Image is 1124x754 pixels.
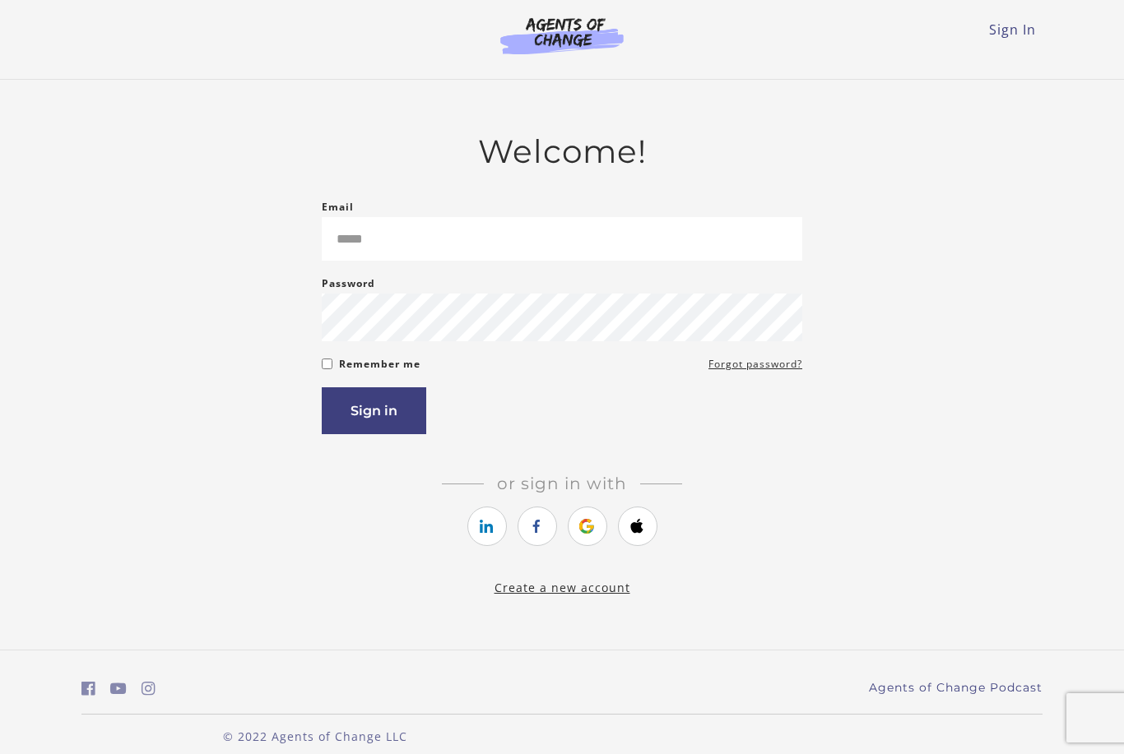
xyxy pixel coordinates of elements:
a: https://courses.thinkific.com/users/auth/apple?ss%5Breferral%5D=&ss%5Buser_return_to%5D=&ss%5Bvis... [618,507,657,546]
p: © 2022 Agents of Change LLC [81,728,549,745]
a: Agents of Change Podcast [869,679,1043,696]
a: https://www.youtube.com/c/AgentsofChangeTestPrepbyMeaganMitchell (Open in a new window) [110,677,127,701]
label: Email [322,197,354,217]
span: Or sign in with [484,474,640,493]
a: Forgot password? [708,354,802,374]
a: https://courses.thinkific.com/users/auth/linkedin?ss%5Breferral%5D=&ss%5Buser_return_to%5D=&ss%5B... [467,507,507,546]
a: https://courses.thinkific.com/users/auth/facebook?ss%5Breferral%5D=&ss%5Buser_return_to%5D=&ss%5B... [518,507,557,546]
i: https://www.instagram.com/agentsofchangeprep/ (Open in a new window) [142,681,156,696]
img: Agents of Change Logo [483,16,641,54]
button: Sign in [322,387,426,434]
a: https://www.facebook.com/groups/aswbtestprep (Open in a new window) [81,677,95,701]
h2: Welcome! [322,132,802,171]
a: https://courses.thinkific.com/users/auth/google?ss%5Breferral%5D=&ss%5Buser_return_to%5D=&ss%5Bvi... [568,507,607,546]
i: https://www.facebook.com/groups/aswbtestprep (Open in a new window) [81,681,95,696]
a: Sign In [989,21,1036,39]
a: https://www.instagram.com/agentsofchangeprep/ (Open in a new window) [142,677,156,701]
label: Remember me [339,354,420,374]
a: Create a new account [495,580,630,595]
i: https://www.youtube.com/c/AgentsofChangeTestPrepbyMeaganMitchell (Open in a new window) [110,681,127,696]
label: Password [322,274,375,294]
